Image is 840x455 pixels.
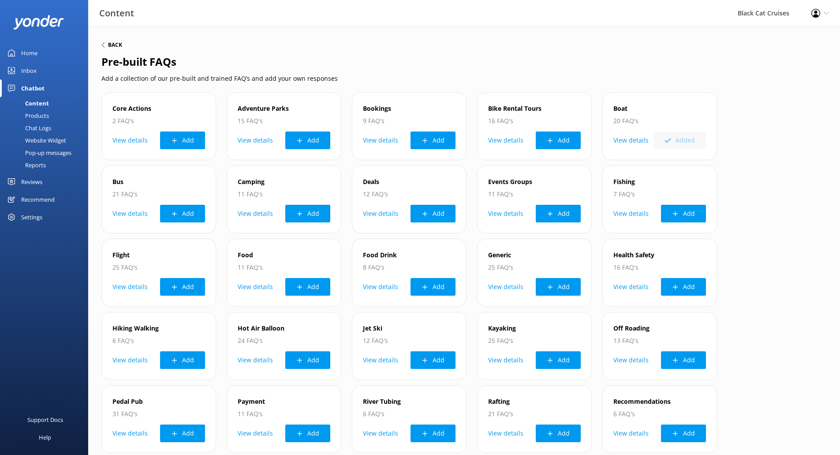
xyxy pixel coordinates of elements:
[411,278,455,296] button: Add
[112,409,205,419] p: 31 FAQ's
[13,15,64,30] img: yonder-white-logo.png
[5,147,88,159] a: Pop-up messages
[5,97,88,109] a: Content
[108,42,122,48] h6: Back
[112,250,205,260] p: Flight
[613,205,649,222] button: View details
[613,103,706,114] p: Boat
[21,173,42,191] div: Reviews
[238,116,330,126] p: 15 FAQ's
[112,425,148,442] button: View details
[5,97,49,109] div: Content
[99,6,134,20] h3: Content
[363,103,455,114] p: Bookings
[21,191,55,208] div: Recommend
[411,425,455,442] button: Add
[238,250,330,260] p: Food
[285,351,330,369] button: Add
[112,132,148,149] button: View details
[27,411,63,429] div: Support Docs
[363,262,455,273] p: 8 FAQ's
[411,205,455,222] button: Add
[363,116,455,126] p: 9 FAQ's
[238,262,330,273] p: 11 FAQ's
[488,189,581,199] p: 11 FAQ's
[536,425,581,442] button: Add
[363,425,398,442] button: View details
[39,429,51,446] div: Help
[285,205,330,222] button: Add
[160,425,205,442] button: Add
[238,351,273,369] button: View details
[536,278,581,296] button: Add
[112,335,205,346] p: 6 FAQ's
[5,122,51,134] div: Chat Logs
[21,44,37,62] div: Home
[5,134,66,147] div: Website Widget
[112,262,205,273] p: 25 FAQ's
[613,396,706,407] p: Recommendations
[661,351,706,369] button: Add
[488,335,581,346] p: 25 FAQ's
[411,132,455,149] button: Add
[488,205,523,222] button: View details
[488,278,523,296] button: View details
[238,425,273,442] button: View details
[21,62,37,79] div: Inbox
[363,278,398,296] button: View details
[613,425,649,442] button: View details
[488,425,523,442] button: View details
[101,53,827,70] h2: Pre-built FAQs
[488,409,581,419] p: 21 FAQ's
[101,74,827,83] p: Add a collection of our pre-built and trained FAQ’s and add your own responses
[613,323,706,334] p: Off Roading
[661,278,706,296] button: Add
[160,132,205,149] button: Add
[112,278,148,296] button: View details
[661,205,706,222] button: Add
[5,109,49,122] div: Products
[5,134,88,147] a: Website Widget
[101,42,122,48] button: Back
[363,189,455,199] p: 12 FAQ's
[112,351,148,369] button: View details
[363,177,455,187] p: Deals
[613,116,706,126] p: 20 FAQ's
[411,351,455,369] button: Add
[5,159,46,171] div: Reports
[112,205,148,222] button: View details
[488,351,523,369] button: View details
[488,323,581,334] p: Kayaking
[488,250,581,260] p: Generic
[238,132,273,149] button: View details
[363,409,455,419] p: 6 FAQ's
[613,278,649,296] button: View details
[238,189,330,199] p: 11 FAQ's
[536,351,581,369] button: Add
[363,323,455,334] p: Jet Ski
[5,159,88,171] a: Reports
[363,250,455,260] p: Food Drink
[238,205,273,222] button: View details
[160,205,205,222] button: Add
[238,396,330,407] p: Payment
[613,409,706,419] p: 6 FAQ's
[613,262,706,273] p: 16 FAQ's
[613,250,706,260] p: Health Safety
[238,409,330,419] p: 11 FAQ's
[488,177,581,187] p: Events Groups
[238,278,273,296] button: View details
[112,189,205,199] p: 21 FAQ's
[363,396,455,407] p: River Tubing
[285,132,330,149] button: Add
[363,132,398,149] button: View details
[5,122,88,134] a: Chat Logs
[613,351,649,369] button: View details
[363,205,398,222] button: View details
[536,132,581,149] button: Add
[238,177,330,187] p: Camping
[238,335,330,346] p: 24 FAQ's
[21,208,42,226] div: Settings
[488,132,523,149] button: View details
[488,396,581,407] p: Rafting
